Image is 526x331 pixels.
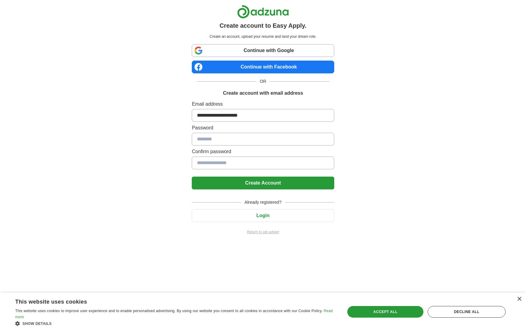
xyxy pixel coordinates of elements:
[237,5,289,19] img: Adzuna logo
[192,61,334,73] a: Continue with Facebook
[192,44,334,57] a: Continue with Google
[15,320,335,326] div: Show details
[192,124,334,132] label: Password
[192,213,334,218] a: Login
[192,229,334,235] a: Return to job advert
[517,297,521,301] div: Close
[241,199,285,206] span: Already registered?
[428,306,506,318] div: Decline all
[223,90,303,97] h1: Create account with email address
[193,34,333,39] p: Create an account, upload your resume and land your dream role.
[192,177,334,189] button: Create Account
[192,148,334,155] label: Confirm password
[192,209,334,222] button: Login
[219,21,307,30] h1: Create account to Easy Apply.
[15,296,320,305] div: This website uses cookies
[192,100,334,108] label: Email address
[23,322,52,326] span: Show details
[15,309,323,313] span: This website uses cookies to improve user experience and to enable personalised advertising. By u...
[347,306,423,318] div: Accept all
[256,78,270,85] span: OR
